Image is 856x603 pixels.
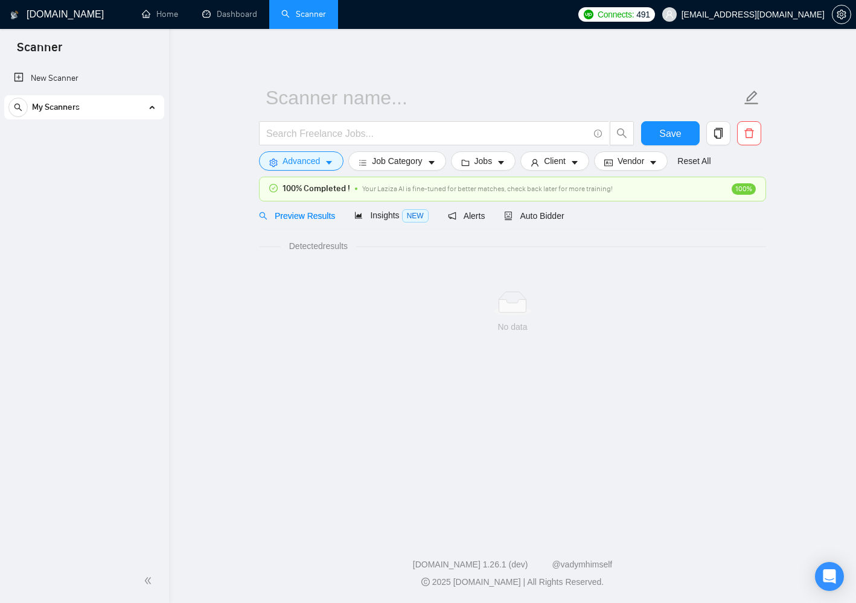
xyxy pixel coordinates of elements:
[707,128,730,139] span: copy
[497,158,505,167] span: caret-down
[594,151,668,171] button: idcardVendorcaret-down
[348,151,446,171] button: barsJob Categorycaret-down
[584,10,593,19] img: upwork-logo.png
[7,39,72,64] span: Scanner
[359,158,367,167] span: bars
[520,151,589,171] button: userClientcaret-down
[283,182,350,195] span: 100% Completed !
[832,10,851,19] a: setting
[636,8,650,21] span: 491
[737,121,761,145] button: delete
[4,95,164,124] li: My Scanners
[9,103,27,112] span: search
[832,5,851,24] button: setting
[815,562,844,591] div: Open Intercom Messenger
[281,9,326,19] a: searchScanner
[259,212,267,220] span: search
[32,95,80,119] span: My Scanners
[402,209,429,223] span: NEW
[570,158,579,167] span: caret-down
[8,98,28,117] button: search
[544,154,566,168] span: Client
[421,578,430,586] span: copyright
[604,158,613,167] span: idcard
[832,10,851,19] span: setting
[706,121,730,145] button: copy
[266,126,589,141] input: Search Freelance Jobs...
[744,90,759,106] span: edit
[427,158,436,167] span: caret-down
[504,212,513,220] span: robot
[269,158,278,167] span: setting
[269,320,756,333] div: No data
[142,9,178,19] a: homeHome
[269,184,278,192] span: check-circle
[474,154,493,168] span: Jobs
[552,560,612,569] a: @vadymhimself
[281,239,356,253] span: Detected results
[325,158,333,167] span: caret-down
[354,211,363,219] span: area-chart
[451,151,516,171] button: folderJobscaret-down
[4,66,164,90] li: New Scanner
[283,154,320,168] span: Advanced
[259,211,335,221] span: Preview Results
[14,66,155,90] a: New Scanner
[362,185,613,193] span: Your Laziza AI is fine-tuned for better matches, check back later for more training!
[732,183,756,195] span: 100%
[594,130,602,137] span: info-circle
[610,121,634,145] button: search
[659,126,681,141] span: Save
[665,10,674,19] span: user
[649,158,657,167] span: caret-down
[677,154,711,168] a: Reset All
[448,212,456,220] span: notification
[179,576,846,589] div: 2025 [DOMAIN_NAME] | All Rights Reserved.
[202,9,257,19] a: dashboardDashboard
[413,560,528,569] a: [DOMAIN_NAME] 1.26.1 (dev)
[531,158,539,167] span: user
[641,121,700,145] button: Save
[448,211,485,221] span: Alerts
[144,575,156,587] span: double-left
[259,151,343,171] button: settingAdvancedcaret-down
[610,128,633,139] span: search
[354,210,428,220] span: Insights
[504,211,564,221] span: Auto Bidder
[738,128,761,139] span: delete
[461,158,470,167] span: folder
[372,154,422,168] span: Job Category
[10,5,19,25] img: logo
[618,154,644,168] span: Vendor
[266,83,741,113] input: Scanner name...
[598,8,634,21] span: Connects:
